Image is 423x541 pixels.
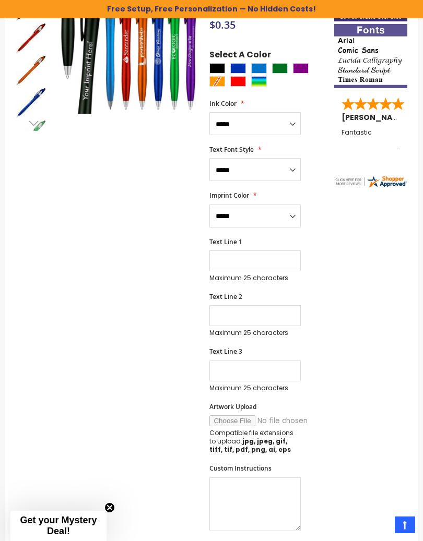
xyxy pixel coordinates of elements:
img: TouchWrite Query Stylus Pen [16,87,47,118]
div: Blue [230,63,246,74]
span: Artwork Upload [209,402,256,411]
div: Next [16,115,47,131]
p: Maximum 25 characters [209,329,301,337]
button: Close teaser [104,502,115,513]
a: 4pens.com certificate URL [334,182,407,190]
span: Ink Color [209,99,237,108]
span: Custom Instructions [209,464,272,473]
div: Get your Mystery Deal!Close teaser [10,511,107,541]
div: Purple [293,63,309,74]
div: TouchWrite Query Stylus Pen [16,21,48,54]
img: 4pens.com widget logo [334,175,407,188]
p: Compatible file extensions to upload: [209,429,301,454]
div: Fantastic [342,129,400,151]
span: Imprint Color [209,191,249,200]
div: Black [209,63,225,74]
div: TouchWrite Query Stylus Pen [16,86,48,118]
span: Text Line 1 [209,237,242,246]
span: Select A Color [209,49,271,63]
a: Top [395,516,415,533]
div: Green [272,63,288,74]
span: [PERSON_NAME] [342,112,410,123]
div: TouchWrite Query Stylus Pen [16,54,48,86]
span: Text Line 2 [209,292,242,301]
div: Red [230,76,246,87]
div: Blue Light [251,63,267,74]
span: Text Font Style [209,145,254,154]
span: Text Line 3 [209,347,242,356]
strong: jpg, jpeg, gif, tiff, tif, pdf, png, ai, eps [209,437,291,454]
p: Maximum 25 characters [209,384,301,392]
img: font-personalization-examples [334,24,407,88]
p: Maximum 25 characters [209,274,301,282]
span: $0.35 [209,18,236,32]
img: TouchWrite Query Stylus Pen [16,22,47,54]
span: Get your Mystery Deal! [20,515,97,536]
div: Assorted [251,76,267,87]
img: TouchWrite Query Stylus Pen [16,55,47,86]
